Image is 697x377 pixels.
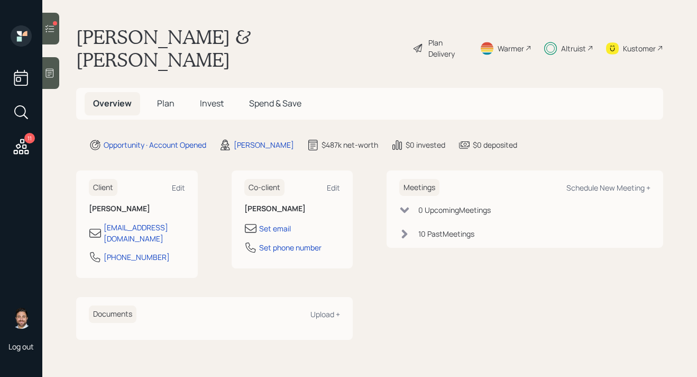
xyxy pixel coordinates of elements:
h1: [PERSON_NAME] & [PERSON_NAME] [76,25,404,71]
span: Spend & Save [249,97,301,109]
div: Set phone number [259,242,322,253]
div: $0 invested [406,139,445,150]
div: Opportunity · Account Opened [104,139,206,150]
img: michael-russo-headshot.png [11,308,32,329]
div: Set email [259,223,291,234]
div: 10 Past Meeting s [418,228,474,239]
div: Warmer [498,43,524,54]
div: Edit [327,183,340,193]
div: 0 Upcoming Meeting s [418,204,491,216]
h6: Client [89,179,117,196]
h6: Documents [89,306,136,323]
div: Plan Delivery [428,37,467,59]
div: $487k net-worth [322,139,378,150]
div: [PHONE_NUMBER] [104,252,170,263]
div: Kustomer [623,43,656,54]
h6: Co-client [244,179,285,196]
h6: [PERSON_NAME] [244,204,341,213]
div: Altruist [561,43,586,54]
div: Schedule New Meeting + [566,183,650,193]
div: Upload + [310,309,340,319]
div: [PERSON_NAME] [234,139,294,150]
div: 11 [24,133,35,143]
div: Edit [172,183,185,193]
h6: [PERSON_NAME] [89,204,185,213]
span: Invest [200,97,224,109]
div: [EMAIL_ADDRESS][DOMAIN_NAME] [104,222,185,244]
span: Overview [93,97,132,109]
h6: Meetings [399,179,439,196]
span: Plan [157,97,175,109]
div: $0 deposited [473,139,517,150]
div: Log out [8,342,34,352]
